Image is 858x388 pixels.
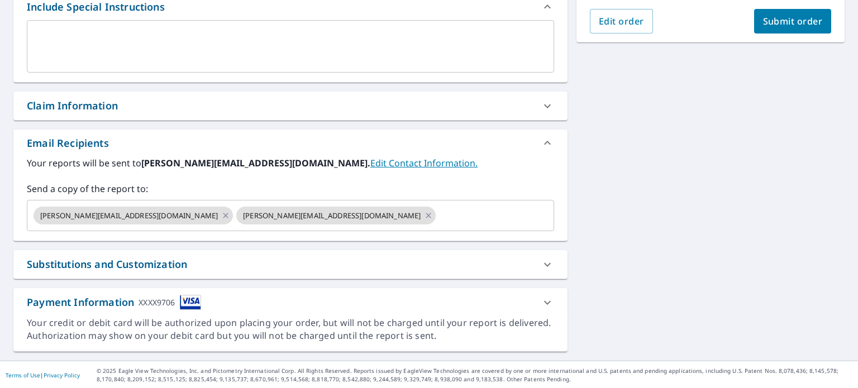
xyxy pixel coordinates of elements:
div: Email Recipients [27,136,109,151]
div: Claim Information [13,92,568,120]
p: © 2025 Eagle View Technologies, Inc. and Pictometry International Corp. All Rights Reserved. Repo... [97,367,852,384]
p: | [6,372,80,379]
a: Terms of Use [6,371,40,379]
span: Submit order [763,15,823,27]
div: Your credit or debit card will be authorized upon placing your order, but will not be charged unt... [27,317,554,342]
img: cardImage [180,295,201,310]
div: Payment InformationXXXX9706cardImage [13,288,568,317]
div: Substitutions and Customization [27,257,187,272]
div: Claim Information [27,98,118,113]
div: XXXX9706 [139,295,175,310]
div: [PERSON_NAME][EMAIL_ADDRESS][DOMAIN_NAME] [236,207,436,224]
span: [PERSON_NAME][EMAIL_ADDRESS][DOMAIN_NAME] [34,210,225,221]
span: Edit order [599,15,644,27]
div: Payment Information [27,295,201,310]
button: Submit order [754,9,832,33]
button: Edit order [590,9,653,33]
a: EditContactInfo [370,157,478,169]
div: Email Recipients [13,130,568,156]
a: Privacy Policy [44,371,80,379]
div: Substitutions and Customization [13,250,568,279]
b: [PERSON_NAME][EMAIL_ADDRESS][DOMAIN_NAME]. [141,157,370,169]
label: Your reports will be sent to [27,156,554,170]
label: Send a copy of the report to: [27,182,554,195]
span: [PERSON_NAME][EMAIL_ADDRESS][DOMAIN_NAME] [236,210,427,221]
div: [PERSON_NAME][EMAIL_ADDRESS][DOMAIN_NAME] [34,207,233,224]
